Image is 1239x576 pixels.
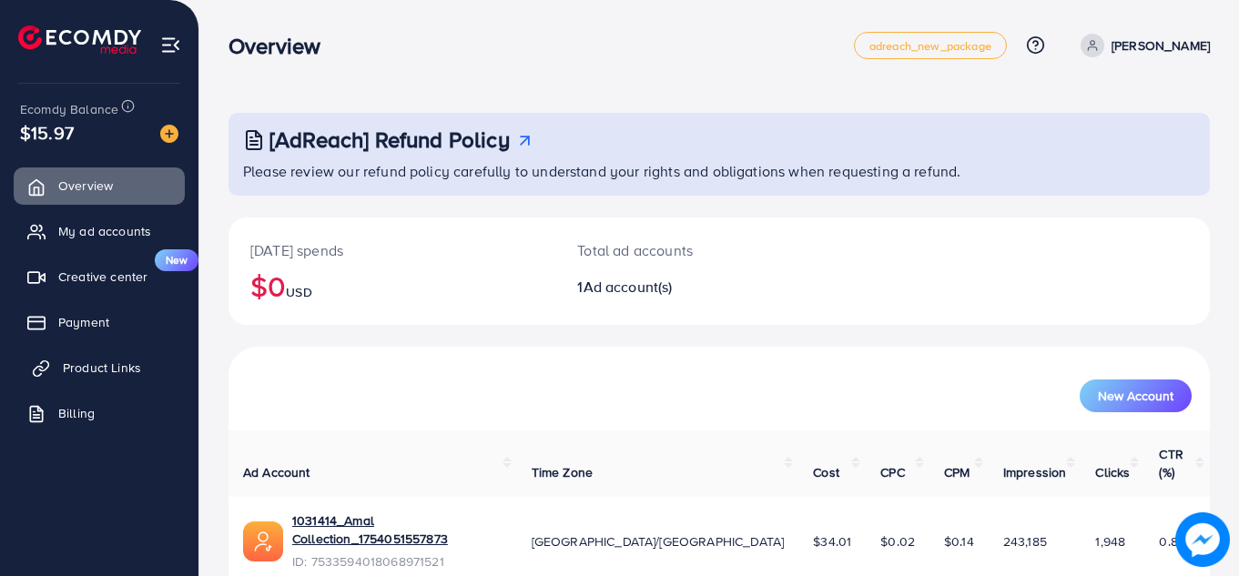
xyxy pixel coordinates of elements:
span: Ad account(s) [584,277,673,297]
span: $34.01 [813,532,851,551]
p: Please review our refund policy carefully to understand your rights and obligations when requesti... [243,160,1199,182]
img: image [160,125,178,143]
span: [GEOGRAPHIC_DATA]/[GEOGRAPHIC_DATA] [532,532,785,551]
a: My ad accounts [14,213,185,249]
span: CPM [944,463,970,481]
span: ID: 7533594018068971521 [292,552,503,571]
a: adreach_new_package [854,32,1007,59]
span: 0.8 [1159,532,1177,551]
img: image [1175,512,1230,567]
span: adreach_new_package [869,40,991,52]
img: logo [18,25,141,54]
a: Billing [14,395,185,431]
span: Cost [813,463,839,481]
span: My ad accounts [58,222,151,240]
span: Payment [58,313,109,331]
h3: [AdReach] Refund Policy [269,126,510,153]
img: ic-ads-acc.e4c84228.svg [243,521,283,561]
p: Total ad accounts [577,239,779,261]
a: 1031414_Amal Collection_1754051557873 [292,511,503,549]
span: Time Zone [532,463,593,481]
span: Creative center [58,268,147,286]
span: $0.14 [944,532,974,551]
a: Creative centerNew [14,258,185,295]
span: Product Links [63,359,141,377]
span: Clicks [1095,463,1130,481]
h2: $0 [250,268,533,303]
p: [PERSON_NAME] [1112,35,1210,56]
span: 1,948 [1095,532,1125,551]
img: menu [160,35,181,56]
span: CPC [880,463,904,481]
span: New Account [1098,389,1173,402]
a: Product Links [14,349,185,386]
h3: Overview [229,33,335,59]
h2: 1 [577,278,779,296]
span: CTR (%) [1159,445,1183,481]
span: Overview [58,177,113,195]
span: 243,185 [1003,532,1047,551]
span: Ecomdy Balance [20,100,118,118]
a: Payment [14,304,185,340]
span: Impression [1003,463,1067,481]
span: $0.02 [880,532,915,551]
span: New [155,249,198,271]
span: Billing [58,404,95,422]
span: $15.97 [20,119,74,146]
span: Ad Account [243,463,310,481]
span: USD [286,283,311,301]
p: [DATE] spends [250,239,533,261]
a: Overview [14,167,185,204]
a: [PERSON_NAME] [1073,34,1210,57]
button: New Account [1080,379,1192,412]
